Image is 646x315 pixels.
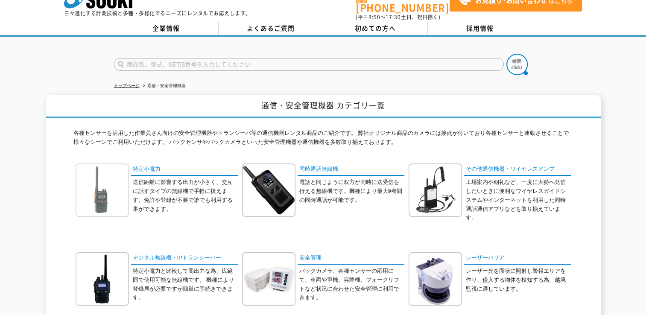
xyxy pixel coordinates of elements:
[131,163,238,176] a: 特定小電力
[219,22,323,35] a: よくあるご質問
[299,178,404,204] p: 電話と同じように双方が同時に送受信を行える無線機です。機種により最大9者間の同時通話が可能です。
[46,95,601,118] h1: 通信・安全管理機器 カテゴリ一覧
[114,58,504,71] input: 商品名、型式、NETIS番号を入力してください
[409,163,462,217] img: その他通信機器・ワイヤレスアンプ
[76,252,129,306] img: デジタル無線機・IPトランシーバー
[133,267,238,302] p: 特定小電力と比較して高出力な為、広範囲で使用可能な無線機です。 機種により登録局が必要ですが簡単に手続きできます。
[356,13,440,21] span: (平日 ～ 土日、祝日除く)
[386,13,401,21] span: 17:30
[355,23,396,33] span: 初めての方へ
[76,163,129,217] img: 特定小電力
[506,54,528,75] img: btn_search.png
[298,252,404,265] a: 安全管理
[323,22,428,35] a: 初めての方へ
[242,163,295,217] img: 同時通話無線機
[299,267,404,302] p: バックカメラ、各種センサーの応用にて、車両や重機、昇降機、フォークリフトなど状況に合わせた安全管理に利用できます。
[242,252,295,306] img: 安全管理
[133,178,238,213] p: 送信距離に影響する出力が小さく、交互に話すタイプの無線機で手軽に扱えます。免許や登録が不要で誰でも利用する事ができます。
[73,129,573,151] p: 各種センサーを活用した作業員さん向けの安全管理機器やトランシーバ等の通信機器レンタル商品のご紹介です。 弊社オリジナル商品のカメラには接点が付いており各種センサーと連動させることで様々なシーンで...
[409,252,462,306] img: レーザーバリア
[114,22,219,35] a: 企業情報
[131,252,238,265] a: デジタル無線機・IPトランシーバー
[464,163,571,176] a: その他通信機器・ワイヤレスアンプ
[428,22,532,35] a: 採用情報
[464,252,571,265] a: レーザーバリア
[141,82,186,90] li: 通信・安全管理機器
[114,83,140,88] a: トップページ
[368,13,380,21] span: 8:50
[466,267,571,293] p: レーザー光を面状に照射し警報エリアを作り、侵入する物体を検知する為、越境監視に適しています。
[298,163,404,176] a: 同時通話無線機
[64,11,251,16] p: 日々進化する計測技術と多種・多様化するニーズにレンタルでお応えします。
[466,178,571,222] p: 工場案内や朝礼など、一度に大勢へ発信したいときに便利なワイヤレスガイドシステムやインターネットを利用した同時通話通信アプリなどを取り揃えています。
